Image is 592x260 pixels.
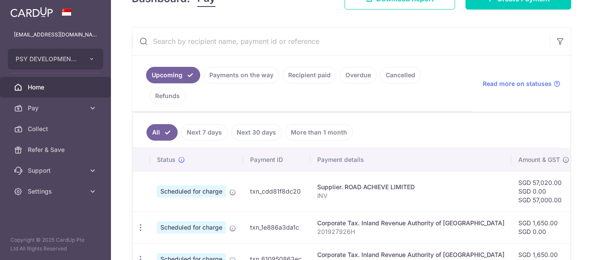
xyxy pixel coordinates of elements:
[28,187,85,196] span: Settings
[28,125,85,133] span: Collect
[157,155,176,164] span: Status
[283,67,336,83] a: Recipient paid
[483,79,552,88] span: Read more on statuses
[340,67,377,83] a: Overdue
[28,145,85,154] span: Refer & Save
[243,211,310,243] td: txn_1e886a3da1c
[10,7,53,17] img: CardUp
[317,191,504,200] p: iNV
[204,67,279,83] a: Payments on the way
[310,148,511,171] th: Payment details
[380,67,421,83] a: Cancelled
[28,83,85,92] span: Home
[132,27,550,55] input: Search by recipient name, payment id or reference
[157,185,226,197] span: Scheduled for charge
[317,250,504,259] div: Corporate Tax. Inland Revenue Authority of [GEOGRAPHIC_DATA]
[317,227,504,236] p: 201927926H
[243,171,310,211] td: txn_cdd81f8dc20
[150,88,185,104] a: Refunds
[146,67,200,83] a: Upcoming
[285,124,353,141] a: More than 1 month
[28,166,85,175] span: Support
[28,104,85,112] span: Pay
[231,124,282,141] a: Next 30 days
[181,124,228,141] a: Next 7 days
[146,124,178,141] a: All
[243,148,310,171] th: Payment ID
[483,79,560,88] a: Read more on statuses
[511,171,576,211] td: SGD 57,020.00 SGD 0.00 SGD 57,000.00
[157,221,226,234] span: Scheduled for charge
[317,219,504,227] div: Corporate Tax. Inland Revenue Authority of [GEOGRAPHIC_DATA]
[14,30,97,39] p: [EMAIL_ADDRESS][DOMAIN_NAME]
[511,211,576,243] td: SGD 1,650.00 SGD 0.00
[317,183,504,191] div: Supplier. ROAD ACHIEVE LIMITED
[8,49,103,69] button: PSY DEVELOPMENT PTE. LTD.
[16,55,80,63] span: PSY DEVELOPMENT PTE. LTD.
[518,155,560,164] span: Amount & GST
